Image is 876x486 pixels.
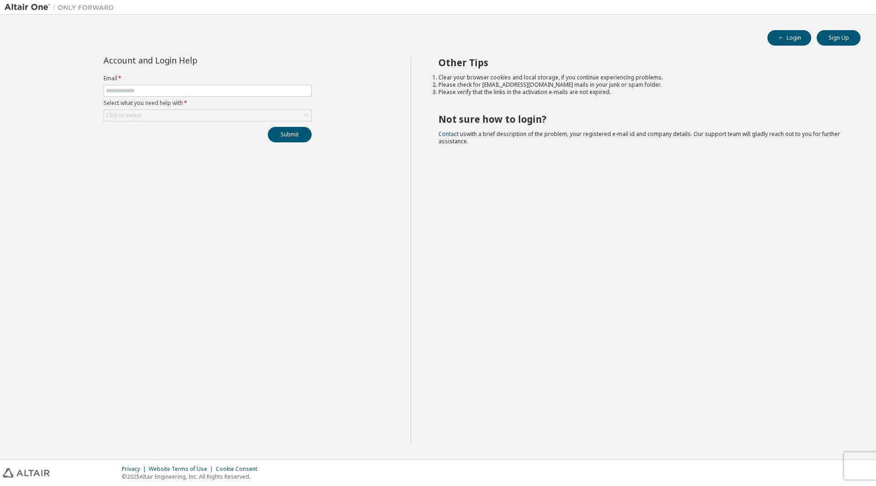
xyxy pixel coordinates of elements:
[438,89,845,96] li: Please verify that the links in the activation e-mails are not expired.
[122,473,263,481] p: © 2025 Altair Engineering, Inc. All Rights Reserved.
[438,74,845,81] li: Clear your browser cookies and local storage, if you continue experiencing problems.
[104,99,312,107] label: Select what you need help with
[438,113,845,125] h2: Not sure how to login?
[3,468,50,478] img: altair_logo.svg
[438,81,845,89] li: Please check for [EMAIL_ADDRESS][DOMAIN_NAME] mails in your junk or spam folder.
[268,127,312,142] button: Submit
[216,465,263,473] div: Cookie Consent
[817,30,860,46] button: Sign Up
[5,3,119,12] img: Altair One
[104,75,312,82] label: Email
[106,112,141,119] div: Click to select
[122,465,149,473] div: Privacy
[767,30,811,46] button: Login
[438,130,840,145] span: with a brief description of the problem, your registered e-mail id and company details. Our suppo...
[149,465,216,473] div: Website Terms of Use
[438,130,466,138] a: Contact us
[104,110,311,121] div: Click to select
[104,57,270,64] div: Account and Login Help
[438,57,845,68] h2: Other Tips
